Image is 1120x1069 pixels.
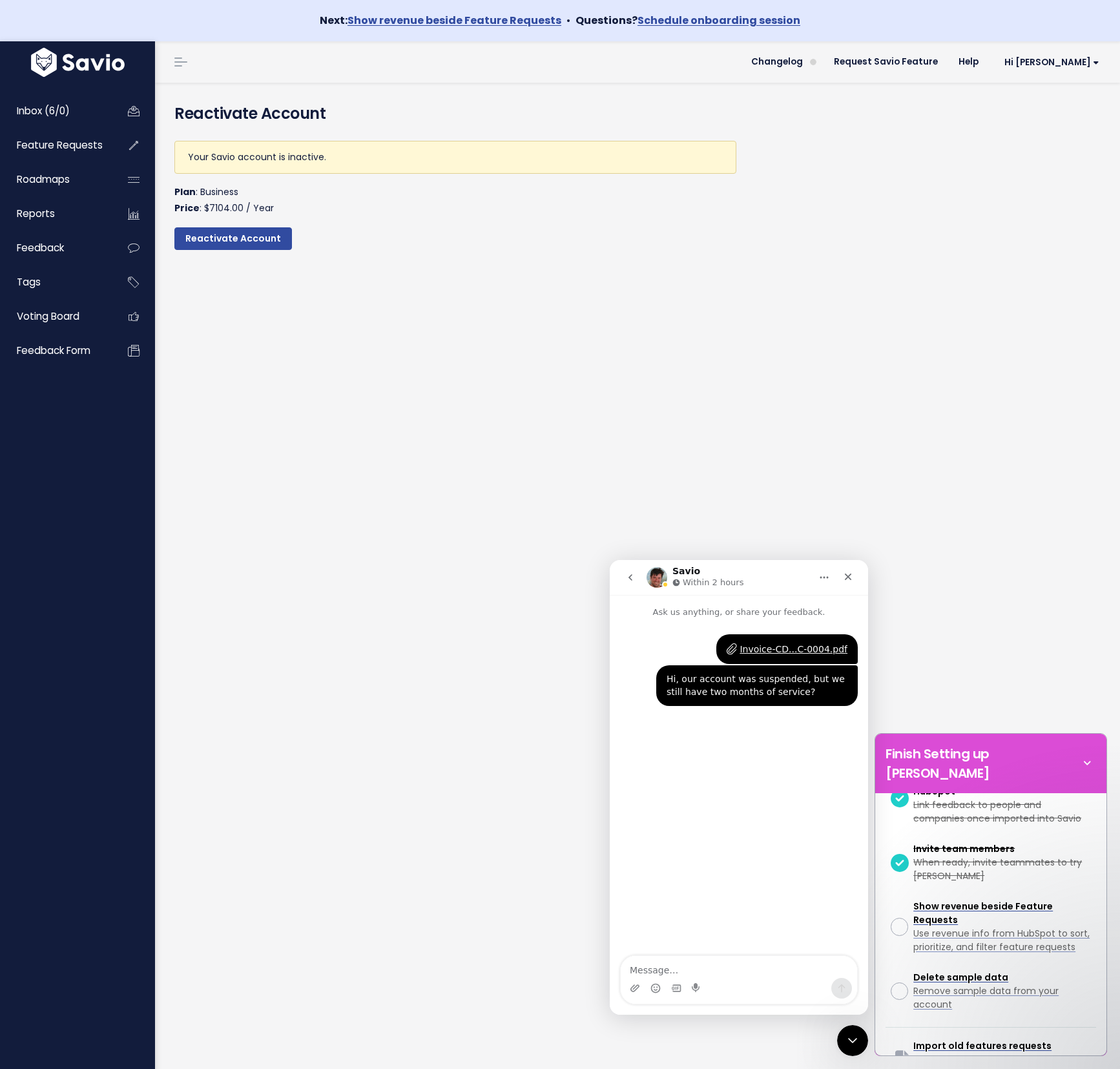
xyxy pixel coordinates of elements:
span: • [566,13,570,28]
a: Hi [PERSON_NAME] [989,52,1110,72]
span: Delete sample data [913,971,1008,984]
span: Invite team members [913,842,1015,855]
span: When ready, invite teammates to try [PERSON_NAME] [913,856,1082,882]
span: Remove sample data from your account [913,984,1059,1011]
span: Roadmaps [17,172,70,186]
h5: Finish Setting up [PERSON_NAME] [886,744,1078,783]
a: Schedule onboarding session [638,13,800,28]
span: Changelog [751,57,803,67]
span: Use revenue info from HubSpot to sort, prioritize, and filter feature requests [913,927,1090,953]
span: Tags [17,275,41,289]
iframe: Intercom live chat [610,560,868,1015]
strong: Next: [320,13,561,28]
img: logo-white.9d6f32f41409.svg [28,48,128,77]
span: Inbox (6/0) [17,104,70,118]
strong: Price [174,202,200,214]
span: Show revenue beside Feature Requests [913,900,1053,926]
span: Link feedback to people and companies once imported into Savio [913,798,1081,825]
a: Voting Board [3,302,107,331]
span: Feedback [17,241,64,254]
a: Feedback form [3,336,107,366]
a: Feature Requests [3,130,107,160]
strong: Questions? [576,13,800,28]
span: Import old features requests [913,1039,1052,1052]
a: Show revenue beside Feature Requests Use revenue info from HubSpot to sort, prioritize, and filte... [886,895,1096,959]
input: Reactivate Account [174,227,292,251]
div: Your Savio account is inactive. [174,141,736,174]
a: Inbox (6/0) [3,96,107,126]
strong: Plan [174,185,196,198]
span: Voting Board [17,309,79,323]
a: Reports [3,199,107,229]
a: Roadmaps [3,165,107,194]
p: : Business : $7104.00 / Year [174,184,736,216]
h4: Reactivate Account [174,102,1101,125]
span: Hi [PERSON_NAME] [1004,57,1099,67]
span: Feature Requests [17,138,103,152]
a: Help [948,52,989,72]
span: Reports [17,207,55,220]
a: Request Savio Feature [824,52,948,72]
a: Delete sample data Remove sample data from your account [886,966,1096,1017]
iframe: Intercom live chat [837,1025,868,1056]
a: Feedback [3,233,107,263]
a: Tags [3,267,107,297]
a: Show revenue beside Feature Requests [347,13,561,28]
span: Feedback form [17,344,90,357]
